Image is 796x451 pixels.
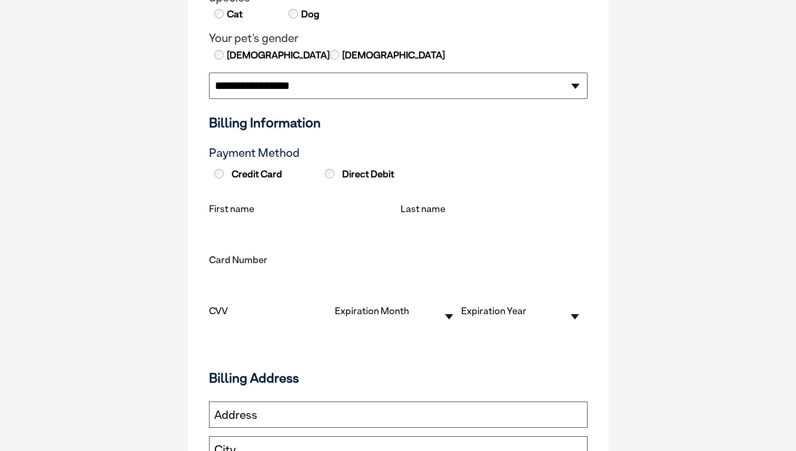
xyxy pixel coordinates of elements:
[461,305,526,316] label: Expiration Year
[322,168,431,180] label: Direct Debit
[300,7,320,21] label: Dog
[212,168,320,180] label: Credit Card
[226,7,243,21] label: Cat
[325,169,334,178] input: Direct Debit
[209,146,588,160] h3: Payment Method
[209,203,254,214] label: First name
[226,48,330,62] label: [DEMOGRAPHIC_DATA]
[335,305,409,316] label: Expiration Month
[209,115,588,131] h3: Billing Information
[214,169,224,178] input: Credit Card
[341,48,445,62] label: [DEMOGRAPHIC_DATA]
[401,203,445,214] label: Last name
[214,408,257,422] label: Address
[209,32,588,45] legend: Your pet's gender
[209,254,267,265] label: Card Number
[209,305,228,316] label: CVV
[209,370,588,386] h3: Billing Address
